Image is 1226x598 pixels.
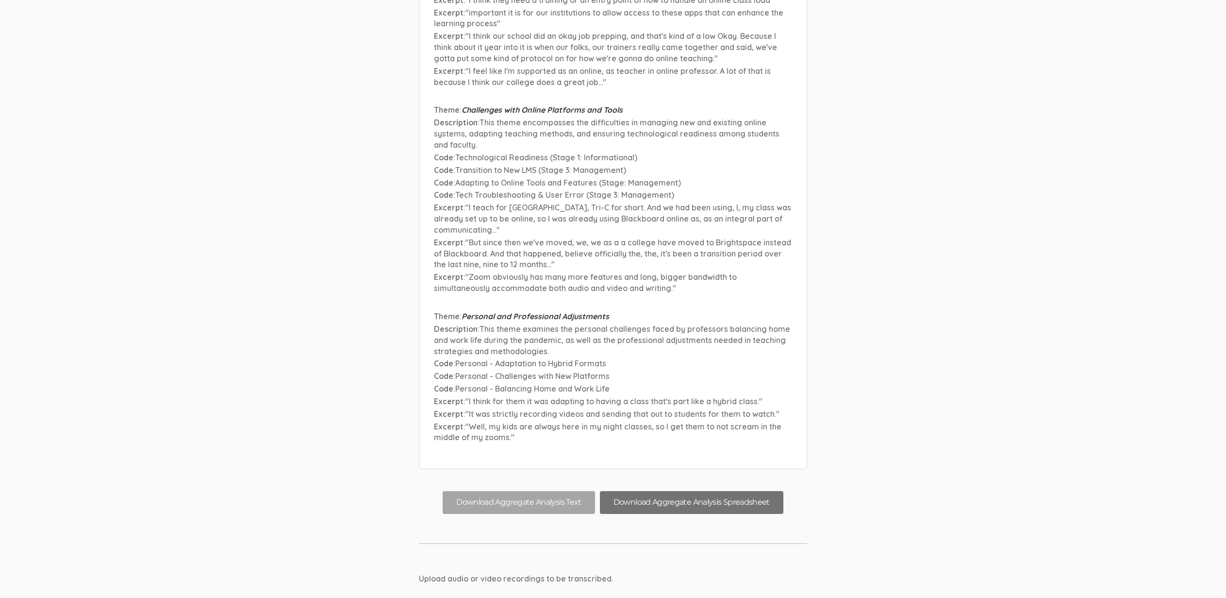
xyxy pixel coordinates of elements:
[434,189,792,201] p: :
[434,104,792,116] p: :
[465,409,779,419] span: "It was strictly recording videos and sending that out to students for them to watch."
[434,202,792,236] p: :
[434,311,792,322] p: :
[434,409,792,420] p: :
[434,153,453,162] span: Code
[434,324,478,334] span: Description
[455,371,610,381] span: Personal - Challenges with New Platforms
[455,384,610,393] span: Personal - Balancing Home and Work Life
[434,152,792,163] p: :
[434,66,771,87] span: "I feel like I'm supported as an online, as teacher in online professor. A lot of that is because...
[434,272,737,293] span: "Zoom obviously has many more features and long, bigger bandwidth to simultaneously accommodate b...
[434,421,792,444] p: :
[434,396,464,406] span: Excerpt
[434,178,453,188] span: Code
[434,203,464,212] span: Excerpt
[434,384,453,393] span: Code
[434,383,792,394] p: :
[462,105,623,115] span: Challenges with Online Platforms and Tools
[443,491,595,514] button: Download Aggregate Analysis Text
[434,238,791,270] span: "But since then we've moved, we, we as a a college have moved to Brightspace instead of Blackboar...
[434,358,792,369] p: :
[419,573,807,584] div: Upload audio or video recordings to be transcribed.
[434,165,792,176] p: :
[434,105,460,115] span: Theme
[434,409,464,419] span: Excerpt
[434,165,453,175] span: Code
[434,31,792,64] p: :
[434,8,464,17] span: Excerpt
[434,31,777,63] span: "I think our school did an okay job prepping, and that's kind of a low Okay. Because I think abou...
[600,491,783,514] button: Download Aggregate Analysis Spreadsheet
[462,311,609,321] span: Personal and Professional Adjustments
[434,66,792,88] p: :
[455,165,626,175] span: Transition to New LMS (Stage 3: Management)
[434,190,453,200] span: Code
[434,324,790,356] span: This theme examines the personal challenges faced by professors balancing home and work life duri...
[455,153,637,162] span: Technological Readiness (Stage 1: Informational)
[434,238,464,247] span: Excerpt
[434,311,460,321] span: Theme
[434,359,453,368] span: Code
[455,190,674,200] span: Tech Troubleshooting & User Error (Stage 3: Management)
[465,396,762,406] span: "I think for them it was adapting to having a class that's part like a hybrid class."
[434,371,792,382] p: :
[1177,551,1226,598] iframe: Chat Widget
[434,324,792,357] p: :
[434,7,792,30] p: :
[455,359,606,368] span: Personal - Adaptation to Hybrid Formats
[434,177,792,188] p: :
[434,118,779,150] span: This theme encompasses the difficulties in managing new and existing online systems, adapting tea...
[434,272,464,282] span: Excerpt
[434,371,453,381] span: Code
[434,396,792,407] p: :
[434,422,781,443] span: "Well, my kids are always here in my night classes, so I get them to not scream in the middle of ...
[434,203,791,235] span: "I teach for [GEOGRAPHIC_DATA], Tri-C for short. And we had been using, I, my class was already s...
[434,66,464,76] span: Excerpt
[434,272,792,294] p: :
[455,178,681,188] span: Adapting to Online Tools and Features (Stage: Management)
[434,117,792,151] p: :
[434,8,783,29] span: "important it is for our institutions to allow access to these apps that can enhance the learning...
[434,422,464,431] span: Excerpt
[434,31,464,41] span: Excerpt
[434,118,478,127] span: Description
[434,237,792,271] p: :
